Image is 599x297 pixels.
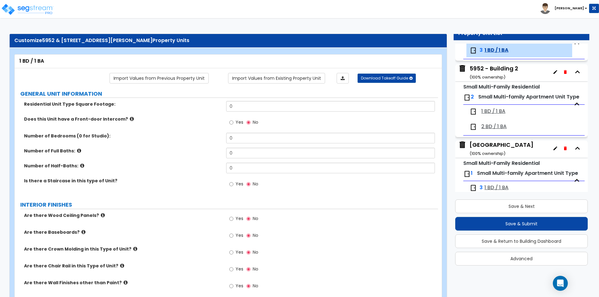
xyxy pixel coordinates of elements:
[470,74,505,80] small: ( 100 % ownership)
[455,217,588,231] button: Save & Submit
[470,123,477,131] img: door.png
[463,160,540,167] small: Small Multi-Family Residential
[470,141,533,157] div: [GEOGRAPHIC_DATA]
[477,170,578,177] span: Small Multi-family Apartment Unit Type
[229,181,233,188] input: Yes
[24,229,222,235] label: Are there Baseboards?
[24,212,222,218] label: Are there Wood Ceiling Panels?
[229,249,233,256] input: Yes
[253,249,258,255] span: No
[236,249,243,255] span: Yes
[361,75,408,81] span: Download Takeoff Guide
[24,148,222,154] label: Number of Full Baths:
[485,47,509,54] span: 1 BD / 1 BA
[130,117,134,121] i: click for more info!
[463,94,471,101] img: door.png
[24,116,222,122] label: Does this Unit have a Front-door Intercom?
[133,247,137,251] i: click for more info!
[540,3,551,14] img: avatar.png
[471,93,474,100] span: 2
[24,280,222,286] label: Are there Wall Finishes other than Paint?
[246,266,251,273] input: No
[481,123,507,130] span: 2 BD / 1 BA
[24,163,222,169] label: Number of Half-Baths:
[24,246,222,252] label: Are there Crown Molding in this Type of Unit?
[458,65,518,80] span: 5952 - Building 2
[236,181,243,187] span: Yes
[229,232,233,239] input: Yes
[80,163,84,168] i: click for more info!
[253,266,258,272] span: No
[470,47,477,54] img: door.png
[480,47,483,54] span: 3
[470,151,505,156] small: ( 100 % ownership)
[42,37,153,44] span: 5952 & [STREET_ADDRESS][PERSON_NAME]
[20,201,438,209] label: INTERIOR FINISHES
[455,252,588,266] button: Advanced
[478,93,579,100] span: Small Multi-family Apartment Unit Type
[470,108,477,115] img: door.png
[253,181,258,187] span: No
[229,119,233,126] input: Yes
[228,73,325,84] a: Import the dynamic attribute values from existing properties.
[24,101,222,107] label: Residential Unit Type Square Footage:
[229,215,233,222] input: Yes
[246,249,251,256] input: No
[1,3,54,16] img: logo_pro_r.png
[24,178,222,184] label: Is there a Staircase in this type of Unit?
[481,108,505,115] span: 1 BD / 1 BA
[471,170,473,177] span: 1
[253,232,258,238] span: No
[110,73,209,84] a: Import the dynamic attribute values from previous properties.
[246,215,251,222] input: No
[253,283,258,289] span: No
[358,74,416,83] button: Download Takeoff Guide
[19,58,437,65] div: 1 BD / 1 BA
[463,83,540,90] small: Small Multi-Family Residential
[485,184,509,191] span: 1 BD / 1 BA
[253,215,258,222] span: No
[236,215,243,222] span: Yes
[229,283,233,290] input: Yes
[120,263,124,268] i: click for more info!
[253,119,258,125] span: No
[24,263,222,269] label: Are there Chair Rail in this Type of Unit?
[455,234,588,248] button: Save & Return to Building Dashboard
[555,6,584,11] b: [PERSON_NAME]
[236,266,243,272] span: Yes
[246,181,251,188] input: No
[337,73,349,84] a: Import the dynamic attributes value through Excel sheet
[124,280,128,285] i: click for more info!
[463,170,471,178] img: door.png
[236,119,243,125] span: Yes
[470,184,477,192] img: door.png
[458,141,466,149] img: building.svg
[246,283,251,290] input: No
[229,266,233,273] input: Yes
[246,232,251,239] input: No
[470,65,518,80] div: 5952 - Building 2
[14,37,442,44] div: Customize Property Units
[458,141,533,157] span: 5956 Building
[24,133,222,139] label: Number of Bedrooms (0 for Studio):
[81,230,85,234] i: click for more info!
[101,213,105,218] i: click for more info!
[236,283,243,289] span: Yes
[246,119,251,126] input: No
[455,199,588,213] button: Save & Next
[553,276,568,291] div: Open Intercom Messenger
[480,184,483,191] span: 3
[77,148,81,153] i: click for more info!
[236,232,243,238] span: Yes
[20,90,438,98] label: GENERAL UNIT INFORMATION
[458,65,466,73] img: building.svg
